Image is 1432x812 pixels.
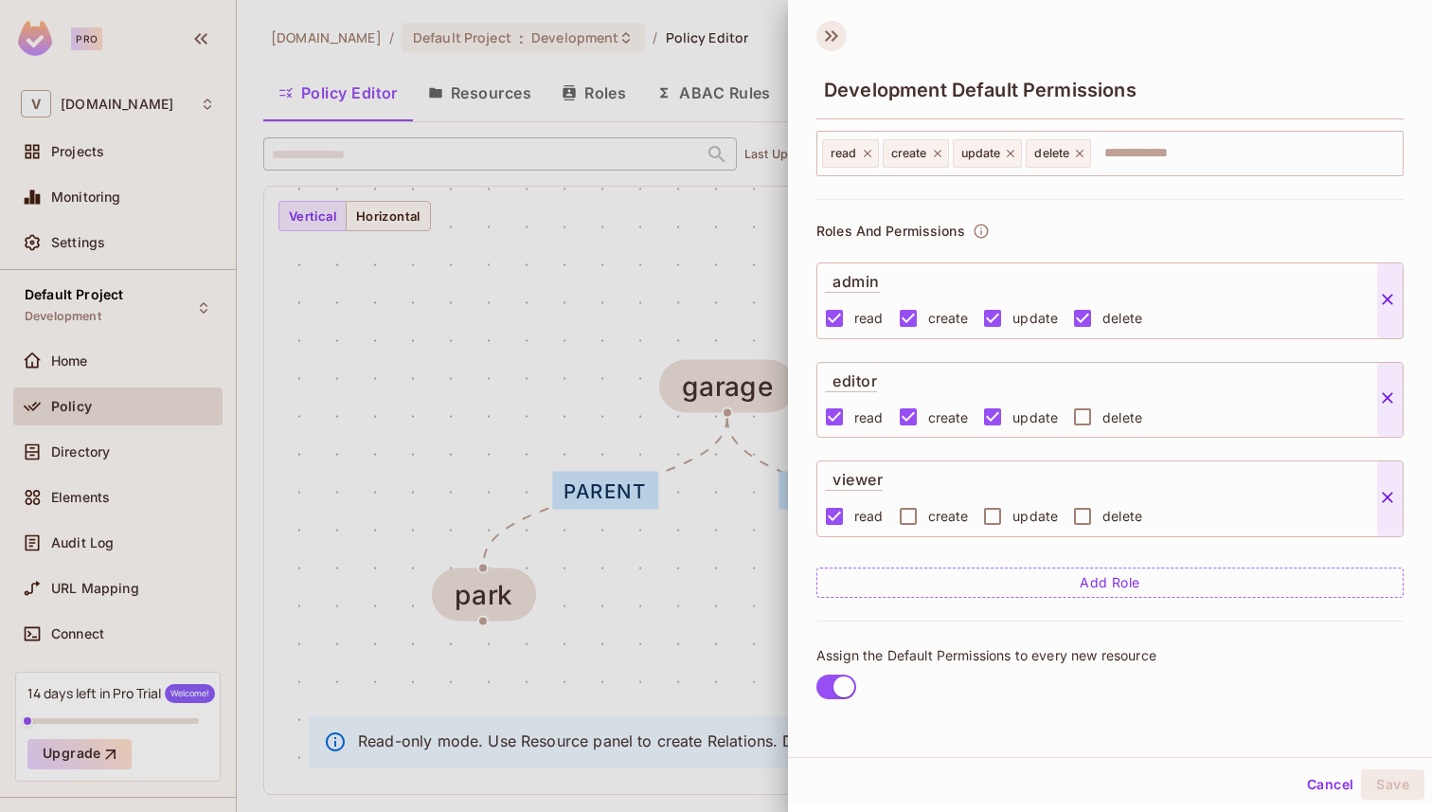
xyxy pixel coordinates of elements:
[1026,139,1091,168] div: delete
[822,139,879,168] div: read
[953,139,1023,168] div: update
[1102,309,1142,327] span: delete
[854,507,884,525] span: read
[1012,507,1058,525] span: update
[1102,408,1142,426] span: delete
[854,408,884,426] span: read
[928,408,969,426] span: create
[816,647,1156,664] span: Assign the Default Permissions to every new resource
[816,568,1404,598] button: Add Role
[928,507,969,525] span: create
[816,224,965,239] p: Roles And Permissions
[1361,769,1424,800] button: Save
[825,263,880,293] p: admin
[854,309,884,327] span: read
[825,461,883,491] p: viewer
[928,309,969,327] span: create
[824,79,1137,101] span: Development Default Permissions
[1034,146,1069,161] span: delete
[1102,507,1142,525] span: delete
[1012,309,1058,327] span: update
[825,363,877,392] p: editor
[1012,408,1058,426] span: update
[883,139,949,168] div: create
[1299,769,1361,800] button: Cancel
[831,146,857,161] span: read
[891,146,927,161] span: create
[961,146,1001,161] span: update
